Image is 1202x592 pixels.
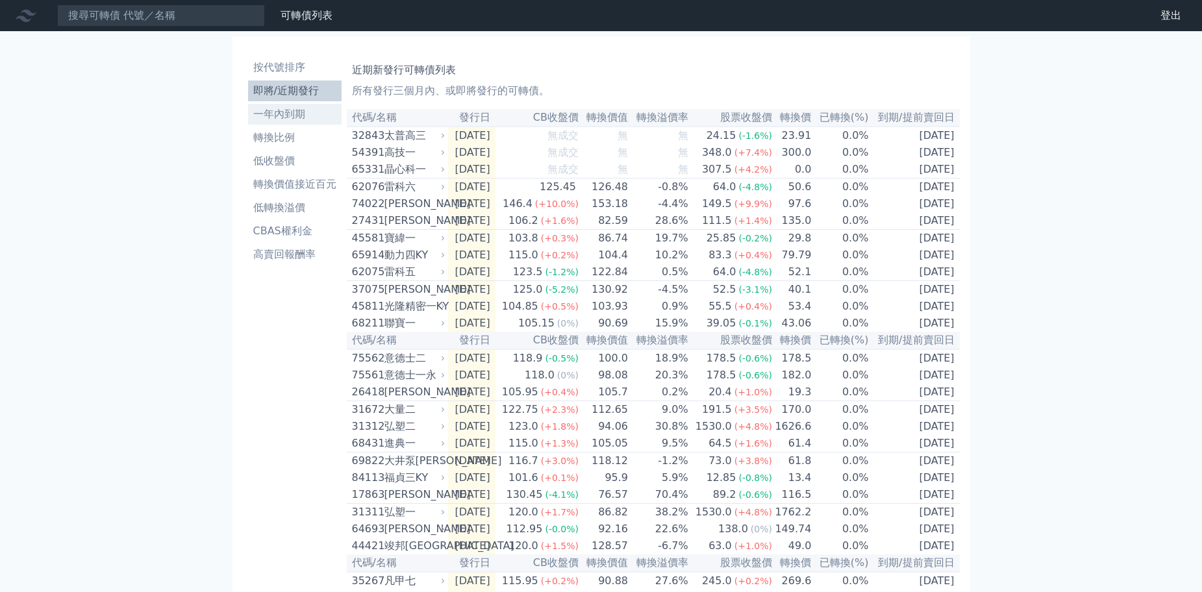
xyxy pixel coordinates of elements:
div: 348.0 [699,145,734,160]
a: 轉換價值接近百元 [248,174,342,195]
td: [DATE] [448,418,495,435]
td: 0.0% [812,486,869,504]
div: 雷科六 [384,179,443,195]
td: 0.0% [812,144,869,161]
td: 0.0% [812,179,869,196]
td: 105.05 [579,435,629,452]
div: 69822 [352,453,381,469]
span: 無成交 [547,163,579,175]
div: 光隆精密一KY [384,299,443,314]
li: CBAS權利金 [248,223,342,239]
div: 125.0 [510,282,545,297]
div: 115.0 [506,247,541,263]
td: 52.1 [773,264,812,281]
span: (-0.1%) [738,318,772,328]
div: 64.0 [710,179,739,195]
td: 0.0% [812,469,869,486]
span: (-0.8%) [738,473,772,483]
th: 轉換溢價率 [629,332,689,349]
div: 52.5 [710,282,739,297]
span: 無 [678,163,688,175]
td: [DATE] [448,486,495,504]
td: 0.9% [629,298,689,315]
td: 50.6 [773,179,812,196]
a: 按代號排序 [248,57,342,78]
span: (+4.2%) [734,164,772,175]
div: 103.8 [506,230,541,246]
div: 111.5 [699,213,734,228]
span: (+7.4%) [734,147,772,158]
div: 125.45 [537,179,579,195]
th: 股票收盤價 [689,109,773,127]
td: [DATE] [870,195,960,212]
td: [DATE] [870,161,960,179]
span: (+0.4%) [734,250,772,260]
th: CB收盤價 [495,332,579,349]
td: -4.4% [629,195,689,212]
td: 98.08 [579,367,629,384]
td: 28.6% [629,212,689,230]
li: 轉換比例 [248,130,342,145]
a: 低轉換溢價 [248,197,342,218]
span: (-1.6%) [738,130,772,141]
td: [DATE] [448,247,495,264]
span: (+0.3%) [541,233,579,243]
td: 0.0% [812,161,869,179]
div: 32843 [352,128,381,143]
td: 30.8% [629,418,689,435]
td: 5.9% [629,469,689,486]
span: (+9.9%) [734,199,772,209]
div: 130.45 [503,487,545,502]
h1: 近期新發行可轉債列表 [352,62,955,78]
th: 發行日 [448,109,495,127]
td: 20.3% [629,367,689,384]
td: 103.93 [579,298,629,315]
span: (-0.6%) [738,370,772,380]
td: [DATE] [448,264,495,281]
span: (+3.5%) [734,404,772,415]
div: 弘塑一 [384,504,443,520]
div: 178.5 [704,367,739,383]
td: [DATE] [870,504,960,521]
td: [DATE] [870,367,960,384]
td: [DATE] [870,418,960,435]
td: 13.4 [773,469,812,486]
td: [DATE] [448,384,495,401]
td: 29.8 [773,230,812,247]
span: (-5.2%) [545,284,579,295]
div: 105.95 [499,384,541,400]
span: 無 [678,129,688,142]
span: (0%) [557,318,579,328]
th: 到期/提前賣回日 [870,332,960,349]
td: [DATE] [870,349,960,367]
div: 191.5 [699,402,734,417]
td: [DATE] [870,247,960,264]
div: 大井泵[PERSON_NAME] [384,453,443,469]
div: 123.5 [510,264,545,280]
div: 聯寶一 [384,315,443,331]
th: 轉換價值 [579,109,629,127]
input: 搜尋可轉債 代號／名稱 [57,5,265,27]
td: 0.0% [812,230,869,247]
div: [PERSON_NAME] [384,282,443,297]
div: 1530.0 [693,504,734,520]
th: 轉換價 [773,109,812,127]
td: [DATE] [448,127,495,144]
span: (+3.0%) [541,456,579,466]
span: (+0.2%) [541,250,579,260]
p: 所有發行三個月內、或即將發行的可轉債。 [352,83,955,99]
div: 75561 [352,367,381,383]
td: 0.0% [812,247,869,264]
span: (+1.6%) [541,216,579,226]
td: 0.2% [629,384,689,401]
td: [DATE] [870,452,960,470]
div: 123.0 [506,419,541,434]
div: 105.15 [516,315,557,331]
td: 23.91 [773,127,812,144]
span: 無 [678,146,688,158]
div: 31672 [352,402,381,417]
td: [DATE] [448,452,495,470]
div: 74022 [352,196,381,212]
td: 70.4% [629,486,689,504]
span: (-0.2%) [738,233,772,243]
